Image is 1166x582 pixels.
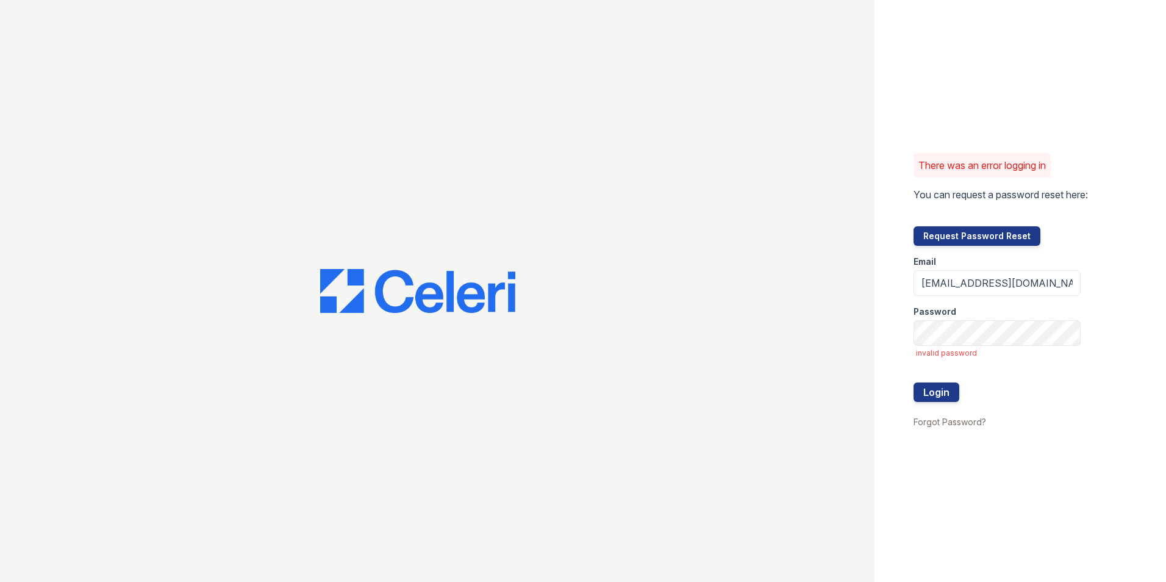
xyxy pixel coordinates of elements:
[918,158,1046,173] p: There was an error logging in
[914,256,936,268] label: Email
[320,269,515,313] img: CE_Logo_Blue-a8612792a0a2168367f1c8372b55b34899dd931a85d93a1a3d3e32e68fde9ad4.png
[914,417,986,427] a: Forgot Password?
[914,383,959,402] button: Login
[914,306,956,318] label: Password
[914,226,1040,246] button: Request Password Reset
[916,348,1081,358] span: invalid password
[914,187,1088,202] p: You can request a password reset here:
